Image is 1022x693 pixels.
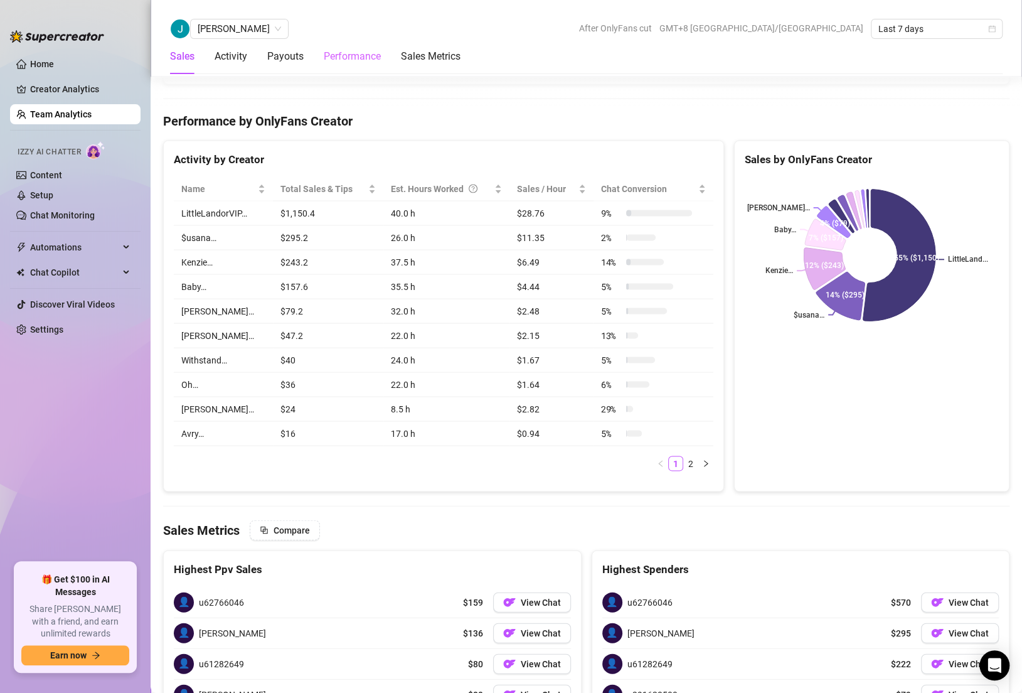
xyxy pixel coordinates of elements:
[698,456,713,471] button: right
[657,459,664,467] span: left
[921,653,999,674] a: OFView Chat
[509,397,594,421] td: $2.82
[509,225,594,250] td: $11.35
[765,266,793,275] text: Kenzie…
[215,49,247,64] div: Activity
[949,628,989,638] span: View Chat
[509,250,594,274] td: $6.49
[21,574,129,598] span: 🎁 Get $100 in AI Messages
[273,201,383,225] td: $1,150.4
[684,456,698,470] a: 2
[463,626,483,640] span: $136
[174,623,194,643] span: 👤
[174,225,273,250] td: $usana…
[174,151,713,168] div: Activity by Creator
[181,181,255,195] span: Name
[463,595,483,609] span: $159
[509,372,594,397] td: $1.64
[668,456,683,471] li: 1
[273,299,383,323] td: $79.2
[683,456,698,471] li: 2
[18,146,81,158] span: Izzy AI Chatter
[267,49,304,64] div: Payouts
[30,325,63,335] a: Settings
[601,255,621,269] span: 14 %
[260,525,269,534] span: block
[163,112,1009,130] h4: Performance by OnlyFans Creator
[601,402,621,416] span: 29 %
[509,274,594,299] td: $4.44
[601,230,621,244] span: 2 %
[601,181,696,195] span: Chat Conversion
[174,348,273,372] td: Withstand…
[383,299,509,323] td: 32.0 h
[521,597,561,607] span: View Chat
[517,181,576,195] span: Sales / Hour
[931,657,944,670] img: OF
[931,596,944,608] img: OF
[698,456,713,471] li: Next Page
[931,626,944,639] img: OF
[383,348,509,372] td: 24.0 h
[383,421,509,446] td: 17.0 h
[921,592,999,612] a: OFView Chat
[702,459,710,467] span: right
[30,190,53,200] a: Setup
[979,650,1009,680] div: Open Intercom Messenger
[174,421,273,446] td: Avry…
[493,592,571,612] button: OFView Chat
[273,176,383,201] th: Total Sales & Tips
[601,377,621,391] span: 6 %
[948,255,988,264] text: LittleLand...
[50,650,87,660] span: Earn now
[745,151,999,168] div: Sales by OnlyFans Creator
[988,25,996,33] span: calendar
[774,225,796,234] text: Baby…
[391,181,492,195] div: Est. Hours Worked
[171,19,189,38] img: John Paul Carampatana
[653,456,668,471] button: left
[401,49,460,64] div: Sales Metrics
[601,353,621,367] span: 5 %
[174,372,273,397] td: Oh…
[383,225,509,250] td: 26.0 h
[199,657,244,670] span: u61282649
[602,592,622,612] span: 👤
[174,176,273,201] th: Name
[174,653,194,674] span: 👤
[174,274,273,299] td: Baby…
[383,250,509,274] td: 37.5 h
[503,596,516,608] img: OF
[601,279,621,293] span: 5 %
[794,310,824,319] text: $usana…
[174,201,273,225] td: LittleLandorVIP…
[601,426,621,440] span: 5 %
[627,657,673,670] span: u61282649
[383,397,509,421] td: 8.5 h
[509,323,594,348] td: $2.15
[602,653,622,674] span: 👤
[174,397,273,421] td: [PERSON_NAME]…
[627,626,695,640] span: [PERSON_NAME]
[30,79,130,99] a: Creator Analytics
[273,421,383,446] td: $16
[521,658,561,669] span: View Chat
[469,181,477,195] span: question-circle
[493,653,571,674] a: OFView Chat
[30,109,92,119] a: Team Analytics
[891,657,911,670] span: $222
[493,623,571,643] a: OFView Chat
[273,225,383,250] td: $295.2
[891,595,911,609] span: $570
[174,299,273,323] td: [PERSON_NAME]…
[521,628,561,638] span: View Chat
[174,323,273,348] td: [PERSON_NAME]…
[198,19,281,38] span: John Paul Carampatana
[383,323,509,348] td: 22.0 h
[324,49,381,64] div: Performance
[891,626,911,640] span: $295
[199,626,266,640] span: [PERSON_NAME]
[174,250,273,274] td: Kenzie…
[273,250,383,274] td: $243.2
